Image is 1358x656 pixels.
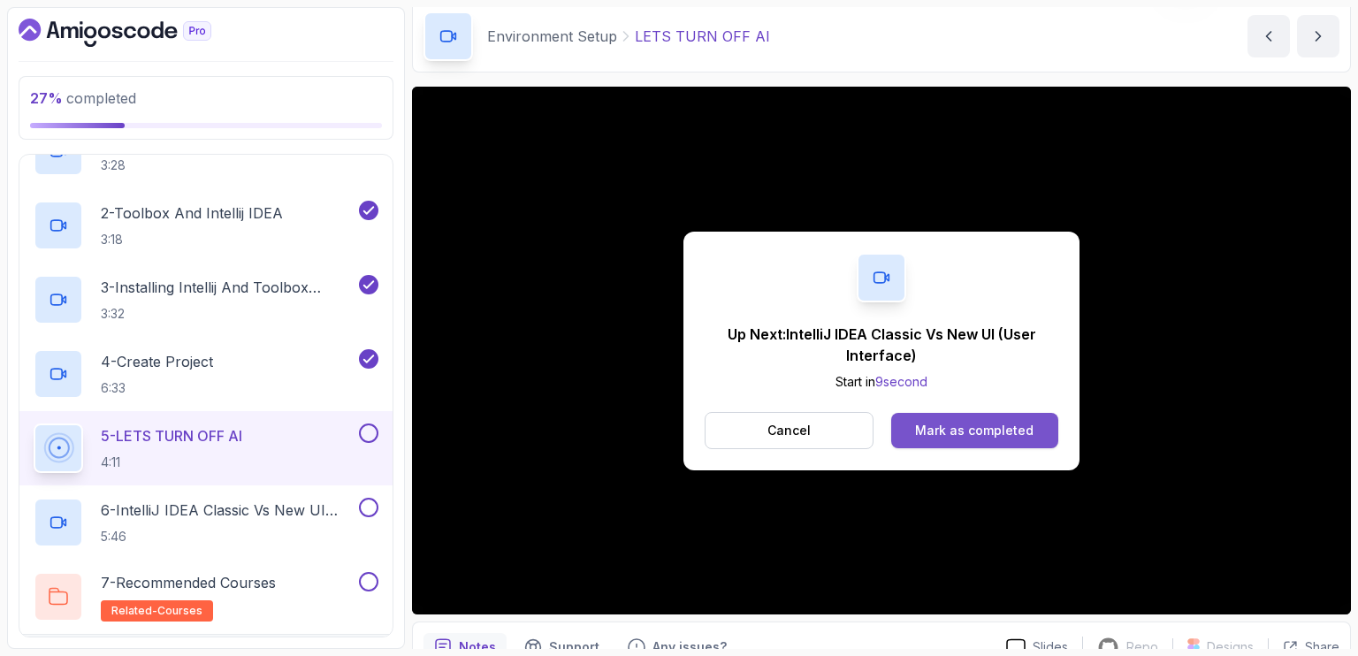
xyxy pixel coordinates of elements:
p: Environment Setup [487,26,617,47]
div: Mark as completed [915,422,1034,439]
p: Up Next: IntelliJ IDEA Classic Vs New UI (User Interface) [705,324,1058,366]
button: 5-LETS TURN OFF AI4:11 [34,423,378,473]
p: Repo [1126,638,1158,656]
p: 2 - Toolbox And Intellij IDEA [101,202,283,224]
button: Mark as completed [891,413,1058,448]
span: completed [30,89,136,107]
p: 3:18 [101,231,283,248]
p: Any issues? [652,638,727,656]
p: 3 - Installing Intellij And Toolbox Configuration [101,277,355,298]
p: 3:32 [101,305,355,323]
button: 4-Create Project6:33 [34,349,378,399]
button: 3-Installing Intellij And Toolbox Configuration3:32 [34,275,378,324]
p: 3:28 [101,156,216,174]
p: 5:46 [101,528,355,545]
iframe: 6 - TURN OFF AI [412,87,1351,614]
button: previous content [1247,15,1290,57]
button: 2-Toolbox And Intellij IDEA3:18 [34,201,378,250]
p: Cancel [767,422,811,439]
p: 6 - IntelliJ IDEA Classic Vs New UI (User Interface) [101,500,355,521]
p: Designs [1207,638,1254,656]
p: Start in [705,373,1058,391]
span: 27 % [30,89,63,107]
a: Dashboard [19,19,252,47]
p: 4 - Create Project [101,351,213,372]
span: 9 second [875,374,927,389]
p: Notes [459,638,496,656]
button: Share [1268,638,1339,656]
span: related-courses [111,604,202,618]
p: Support [549,638,599,656]
button: 7-Recommended Coursesrelated-courses [34,572,378,622]
p: 5 - LETS TURN OFF AI [101,425,242,446]
button: next content [1297,15,1339,57]
p: Slides [1033,638,1068,656]
p: 6:33 [101,379,213,397]
p: 7 - Recommended Courses [101,572,276,593]
p: 4:11 [101,454,242,471]
button: 6-IntelliJ IDEA Classic Vs New UI (User Interface)5:46 [34,498,378,547]
button: Cancel [705,412,874,449]
p: Share [1305,638,1339,656]
p: LETS TURN OFF AI [635,26,770,47]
